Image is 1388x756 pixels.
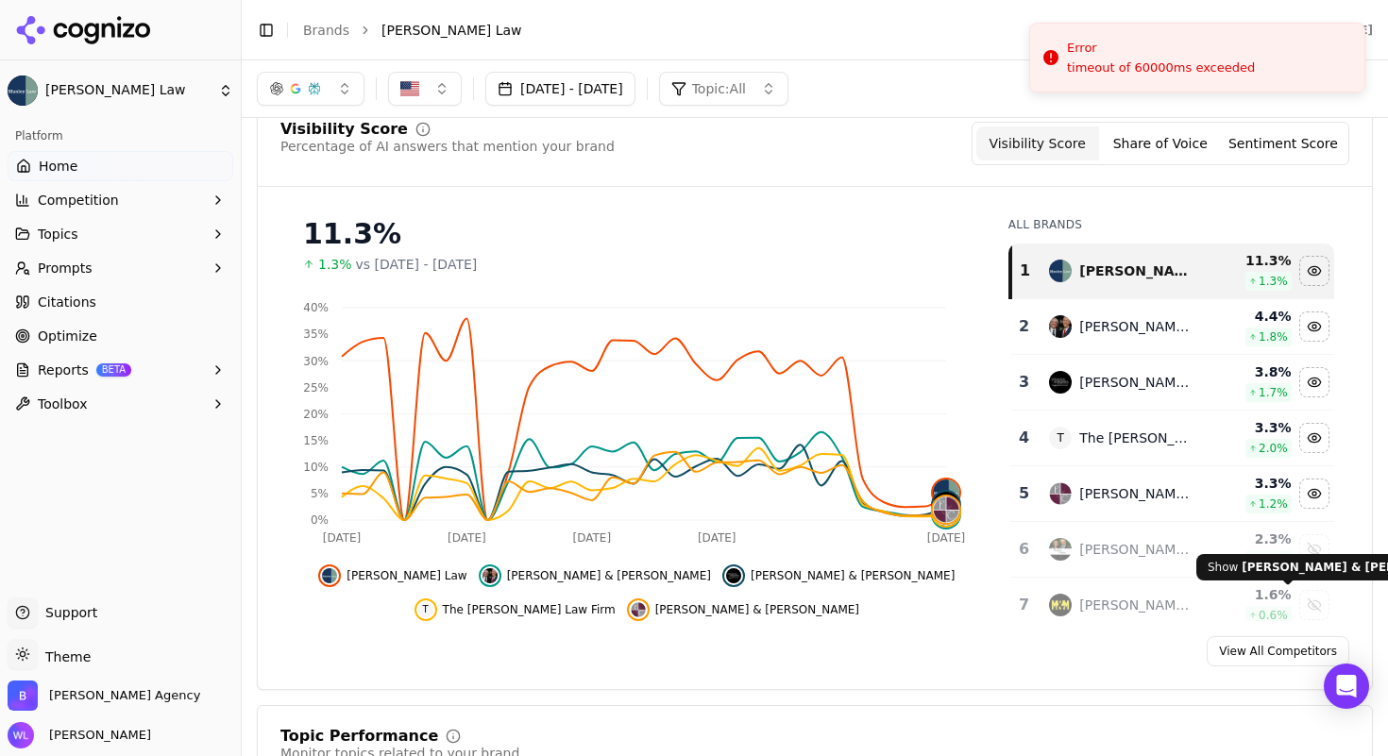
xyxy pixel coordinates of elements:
div: 2.3 % [1210,529,1292,548]
button: ReportsBETA [8,355,233,385]
div: 2 [1018,315,1031,338]
span: [PERSON_NAME] Law [381,21,522,40]
button: Hide kline & specter data [1299,311,1329,342]
tr: 7morgan & morgan[PERSON_NAME] & [PERSON_NAME]1.6%0.6%Show morgan & morgan data [1010,578,1334,633]
img: fellerman & ciarimboli [933,496,959,523]
button: Toolbox [8,389,233,419]
span: vs [DATE] - [DATE] [356,255,478,274]
button: Share of Voice [1099,126,1222,160]
span: 1.2 % [1259,496,1288,512]
div: 3 [1018,371,1031,394]
img: lenahan & dempsey [933,492,959,518]
nav: breadcrumb [303,21,1199,40]
span: Support [38,603,97,622]
button: Hide munley law data [1299,256,1329,286]
img: kline & specter [482,568,498,583]
img: lenahan & dempsey [1049,371,1072,394]
div: 1.6 % [1210,585,1292,604]
span: BETA [96,363,131,377]
tspan: 15% [303,434,329,447]
span: 1.3% [318,255,352,274]
button: Open user button [8,722,151,748]
span: 1.3 % [1259,274,1288,289]
button: Hide munley law data [318,564,466,587]
div: The [PERSON_NAME] Law Firm [1079,428,1194,447]
span: Home [39,157,77,176]
div: 6 [1018,538,1031,561]
tspan: 25% [303,381,329,395]
button: Sentiment Score [1222,126,1345,160]
button: Hide the reiff law firm data [415,598,616,621]
button: Hide kline & specter data [479,564,711,587]
span: Theme [38,649,91,664]
div: [PERSON_NAME] & [PERSON_NAME] [1079,596,1194,614]
img: kline & specter [1049,315,1072,338]
tspan: 10% [303,461,329,474]
span: 0.8 % [1259,552,1288,567]
a: Optimize [8,321,233,351]
tspan: 40% [303,301,329,314]
button: Hide the reiff law firm data [1299,423,1329,453]
span: Topic: All [692,79,746,98]
span: Optimize [38,327,97,345]
span: 1.7 % [1259,385,1288,400]
div: 3.3 % [1210,418,1292,437]
span: Citations [38,293,96,311]
div: Open Intercom Messenger [1324,664,1369,709]
div: 3.8 % [1210,362,1292,381]
button: Competition [8,185,233,215]
img: Wendy Lindars [8,722,34,748]
button: Open organization switcher [8,680,200,711]
tspan: [DATE] [573,531,612,545]
span: [PERSON_NAME] & [PERSON_NAME] [655,602,859,617]
a: Home [8,151,233,181]
button: Visibility Score [976,126,1099,160]
div: Error [1067,39,1255,58]
div: [PERSON_NAME] Law [1079,261,1194,280]
div: 3.3 % [1210,474,1292,493]
tspan: 35% [303,328,329,341]
tr: 3lenahan & dempsey[PERSON_NAME] & [PERSON_NAME]3.8%1.7%Hide lenahan & dempsey data [1010,355,1334,411]
button: Topics [8,219,233,249]
button: Show berger and green data [1299,534,1329,564]
div: [PERSON_NAME] And Green [1079,540,1194,559]
div: Platform [8,121,233,151]
div: 11.3 % [1210,251,1292,270]
tr: 4TThe [PERSON_NAME] Law Firm3.3%2.0%Hide the reiff law firm data [1010,411,1334,466]
img: fellerman & ciarimboli [631,602,646,617]
div: Percentage of AI answers that mention your brand [280,137,615,156]
img: berger and green [1049,538,1072,561]
img: munley law [933,479,959,506]
button: Hide fellerman & ciarimboli data [627,598,859,621]
button: Hide lenahan & dempsey data [722,564,955,587]
tspan: [DATE] [698,531,736,545]
img: morgan & morgan [1049,594,1072,616]
button: Prompts [8,253,233,283]
div: [PERSON_NAME] & [PERSON_NAME] [1079,373,1194,392]
img: United States [400,79,419,98]
span: [PERSON_NAME] & [PERSON_NAME] [751,568,955,583]
span: T [418,602,433,617]
img: Munley Law [8,76,38,106]
span: 1.8 % [1259,329,1288,344]
img: fellerman & ciarimboli [1049,482,1072,505]
tspan: 20% [303,408,329,421]
img: Bob Agency [8,680,38,711]
div: 11.3% [303,217,971,251]
tspan: [DATE] [927,531,966,545]
button: [DATE] - [DATE] [485,72,635,106]
div: [PERSON_NAME] & [PERSON_NAME] [1079,317,1194,336]
img: munley law [1049,260,1072,282]
div: 7 [1018,594,1031,616]
tr: 5fellerman & ciarimboli[PERSON_NAME] & [PERSON_NAME]3.3%1.2%Hide fellerman & ciarimboli data [1010,466,1334,522]
tr: 1munley law[PERSON_NAME] Law11.3%1.3%Hide munley law data [1010,244,1334,299]
span: Reports [38,361,89,379]
img: munley law [322,568,337,583]
span: [PERSON_NAME] Law [45,82,211,99]
a: Brands [303,23,349,38]
div: 5 [1018,482,1031,505]
div: [PERSON_NAME] & [PERSON_NAME] [1079,484,1194,503]
tspan: [DATE] [448,531,486,545]
span: [PERSON_NAME] Law [347,568,466,583]
span: Bob Agency [49,687,200,704]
